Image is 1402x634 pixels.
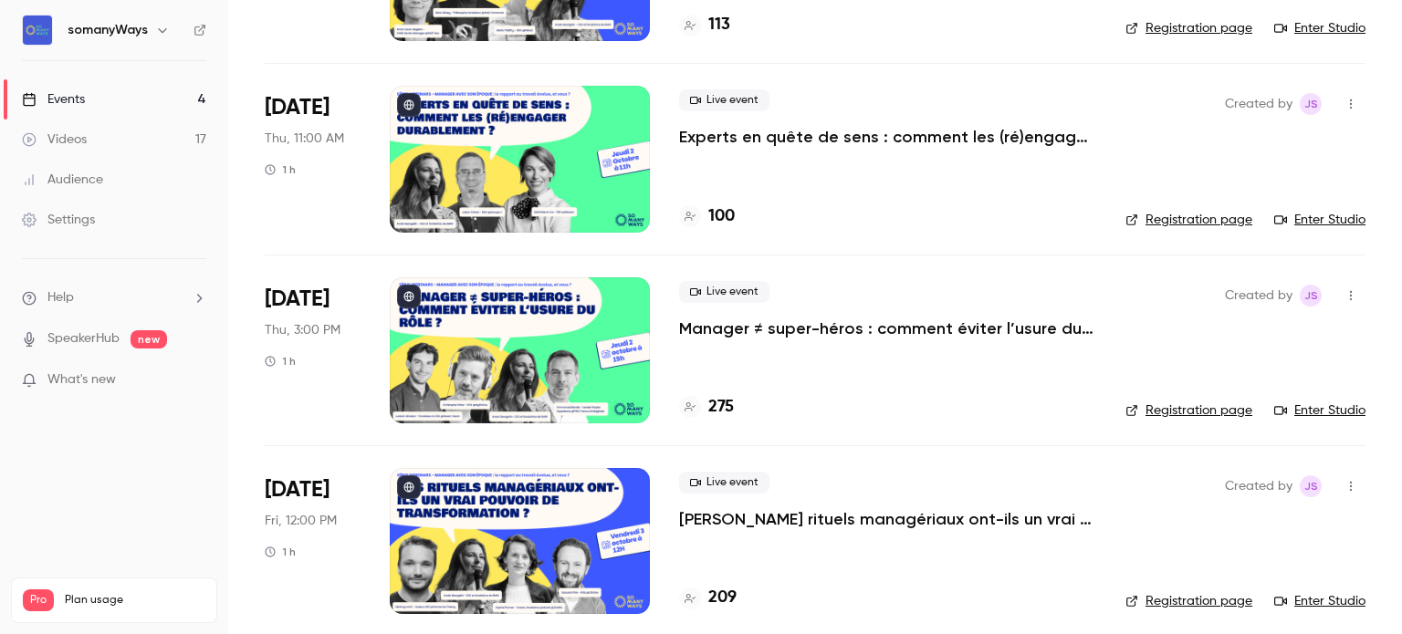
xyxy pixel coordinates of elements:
[679,586,737,610] a: 209
[679,508,1096,530] a: [PERSON_NAME] rituels managériaux ont-ils un vrai pouvoir de transformation ?
[1125,401,1252,420] a: Registration page
[22,211,95,229] div: Settings
[23,16,52,45] img: somanyWays
[22,288,206,307] li: help-dropdown-opener
[1225,93,1292,115] span: Created by
[22,130,87,149] div: Videos
[65,593,205,608] span: Plan usage
[265,130,344,148] span: Thu, 11:00 AM
[708,395,734,420] h4: 275
[679,395,734,420] a: 275
[265,354,296,369] div: 1 h
[1274,19,1365,37] a: Enter Studio
[23,589,54,611] span: Pro
[1274,592,1365,610] a: Enter Studio
[265,285,330,314] span: [DATE]
[1125,592,1252,610] a: Registration page
[679,204,735,229] a: 100
[47,288,74,307] span: Help
[679,281,769,303] span: Live event
[1125,19,1252,37] a: Registration page
[265,321,340,339] span: Thu, 3:00 PM
[1304,285,1318,307] span: JS
[1274,211,1365,229] a: Enter Studio
[22,171,103,189] div: Audience
[1274,401,1365,420] a: Enter Studio
[1300,475,1322,497] span: Julia Sueur
[47,329,120,348] a: SpeakerHub
[68,21,148,39] h6: somanyWays
[265,468,361,614] div: Oct 3 Fri, 12:00 PM (Europe/Paris)
[22,90,85,109] div: Events
[708,586,737,610] h4: 209
[1125,211,1252,229] a: Registration page
[679,89,769,111] span: Live event
[47,370,116,390] span: What's new
[708,13,730,37] h4: 113
[1225,285,1292,307] span: Created by
[265,86,361,232] div: Oct 2 Thu, 11:00 AM (Europe/Paris)
[1225,475,1292,497] span: Created by
[708,204,735,229] h4: 100
[265,93,330,122] span: [DATE]
[1300,93,1322,115] span: Julia Sueur
[265,512,337,530] span: Fri, 12:00 PM
[184,372,206,389] iframe: Noticeable Trigger
[265,545,296,559] div: 1 h
[679,472,769,494] span: Live event
[265,162,296,177] div: 1 h
[679,13,730,37] a: 113
[1304,475,1318,497] span: JS
[265,277,361,423] div: Oct 2 Thu, 3:00 PM (Europe/Paris)
[1304,93,1318,115] span: JS
[265,475,330,504] span: [DATE]
[679,126,1096,148] a: Experts en quête de sens : comment les (ré)engager durablement ?
[679,317,1096,339] a: Manager ≠ super-héros : comment éviter l’usure du rôle ?
[1300,285,1322,307] span: Julia Sueur
[131,330,167,348] span: new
